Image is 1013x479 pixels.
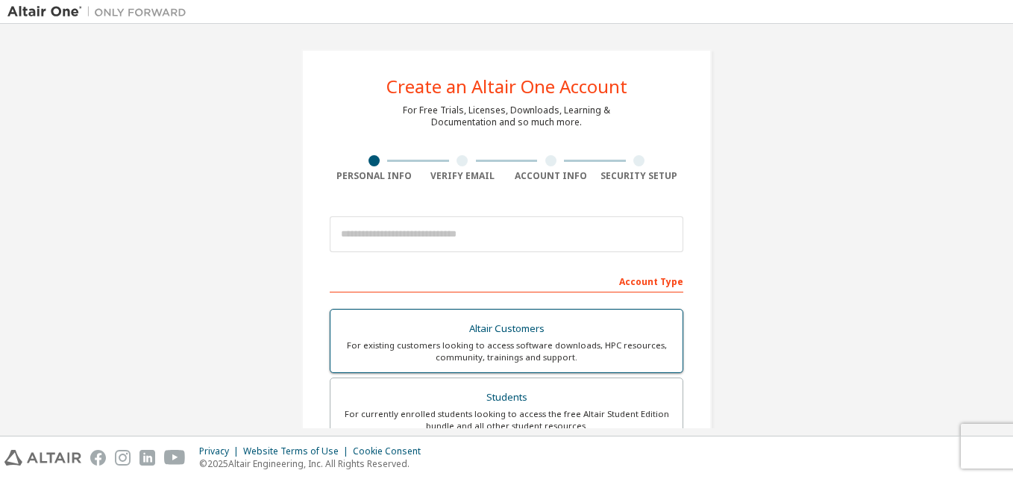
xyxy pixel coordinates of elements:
[164,450,186,466] img: youtube.svg
[90,450,106,466] img: facebook.svg
[243,445,353,457] div: Website Terms of Use
[115,450,131,466] img: instagram.svg
[139,450,155,466] img: linkedin.svg
[199,457,430,470] p: © 2025 Altair Engineering, Inc. All Rights Reserved.
[339,339,674,363] div: For existing customers looking to access software downloads, HPC resources, community, trainings ...
[418,170,507,182] div: Verify Email
[339,387,674,408] div: Students
[7,4,194,19] img: Altair One
[330,170,418,182] div: Personal Info
[199,445,243,457] div: Privacy
[595,170,684,182] div: Security Setup
[339,319,674,339] div: Altair Customers
[386,78,627,96] div: Create an Altair One Account
[330,269,683,292] div: Account Type
[4,450,81,466] img: altair_logo.svg
[506,170,595,182] div: Account Info
[403,104,610,128] div: For Free Trials, Licenses, Downloads, Learning & Documentation and so much more.
[353,445,430,457] div: Cookie Consent
[339,408,674,432] div: For currently enrolled students looking to access the free Altair Student Edition bundle and all ...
